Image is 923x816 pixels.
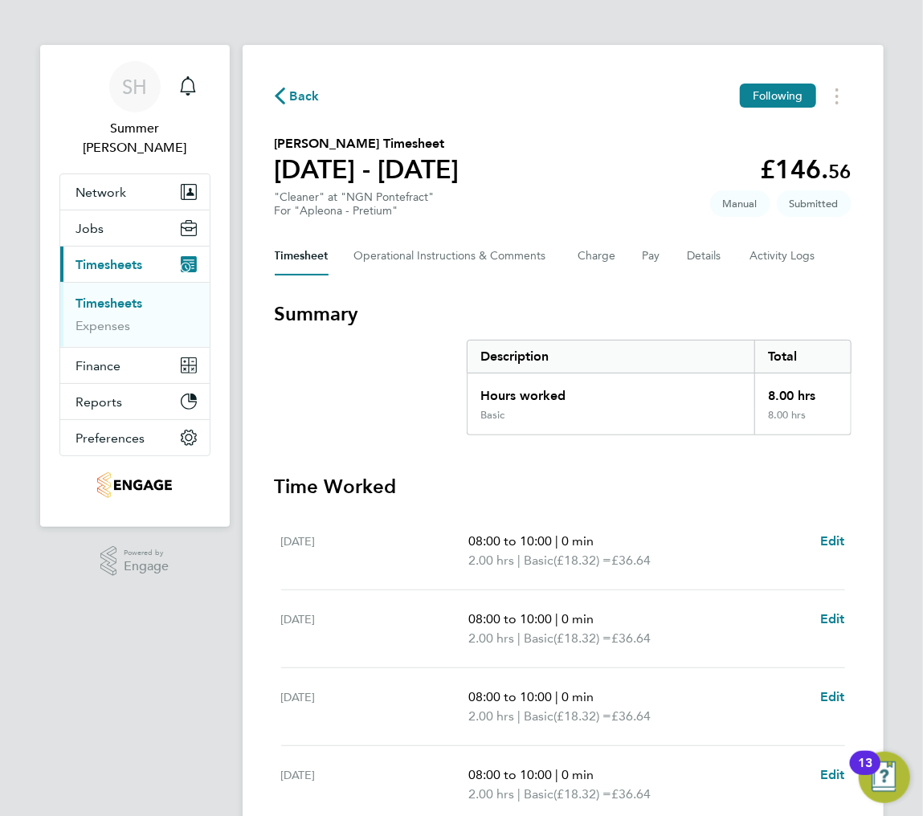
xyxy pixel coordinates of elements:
h3: Time Worked [275,474,852,500]
button: Timesheets Menu [823,84,852,108]
span: 56 [829,160,852,183]
div: Basic [480,409,504,422]
span: 0 min [562,689,594,704]
span: £36.64 [611,708,651,724]
span: Timesheets [76,257,143,272]
span: £36.64 [611,786,651,802]
div: [DATE] [281,687,469,726]
span: 08:00 to 10:00 [468,611,552,626]
span: | [555,767,558,782]
button: Charge [578,237,617,275]
span: Reports [76,394,123,410]
span: Network [76,185,127,200]
span: | [517,786,521,802]
button: Jobs [60,210,210,246]
div: 13 [858,763,872,784]
span: Following [753,88,803,103]
span: Engage [124,560,169,573]
div: 8.00 hrs [754,409,850,435]
div: For "Apleona - Pretium" [275,204,435,218]
a: Powered byEngage [100,546,169,577]
span: Summer Hadden [59,119,210,157]
span: | [517,630,521,646]
span: 08:00 to 10:00 [468,689,552,704]
a: Edit [820,610,845,629]
h1: [DATE] - [DATE] [275,153,459,186]
button: Preferences [60,420,210,455]
button: Activity Logs [750,237,818,275]
button: Reports [60,384,210,419]
span: Powered by [124,546,169,560]
span: | [555,533,558,549]
span: 2.00 hrs [468,786,514,802]
span: 0 min [562,767,594,782]
span: £36.64 [611,553,651,568]
h2: [PERSON_NAME] Timesheet [275,134,459,153]
span: | [517,553,521,568]
div: [DATE] [281,610,469,648]
div: Total [754,341,850,373]
button: Open Resource Center, 13 new notifications [859,752,910,803]
button: Network [60,174,210,210]
span: Basic [524,629,553,648]
a: Edit [820,687,845,707]
span: 08:00 to 10:00 [468,533,552,549]
button: Back [275,86,320,106]
a: Go to home page [59,472,210,498]
span: This timesheet was manually created. [710,190,770,217]
div: [DATE] [281,532,469,570]
span: 2.00 hrs [468,553,514,568]
a: Expenses [76,318,131,333]
a: SHSummer [PERSON_NAME] [59,61,210,157]
span: Back [290,87,320,106]
span: Edit [820,767,845,782]
nav: Main navigation [40,45,230,527]
div: Description [468,341,755,373]
span: (£18.32) = [553,553,611,568]
app-decimal: £146. [761,154,852,185]
button: Following [740,84,815,108]
span: | [555,611,558,626]
span: Basic [524,551,553,570]
span: | [517,708,521,724]
span: Finance [76,358,121,373]
span: (£18.32) = [553,786,611,802]
div: [DATE] [281,765,469,804]
button: Operational Instructions & Comments [354,237,553,275]
div: Summary [467,340,852,435]
span: 2.00 hrs [468,708,514,724]
h3: Summary [275,301,852,327]
a: Edit [820,765,845,785]
span: (£18.32) = [553,708,611,724]
span: Edit [820,689,845,704]
span: Jobs [76,221,104,236]
span: Preferences [76,430,145,446]
span: £36.64 [611,630,651,646]
span: This timesheet is Submitted. [777,190,852,217]
button: Timesheets [60,247,210,282]
div: Hours worked [468,373,755,409]
img: romaxrecruitment-logo-retina.png [97,472,172,498]
div: 8.00 hrs [754,373,850,409]
span: | [555,689,558,704]
span: Basic [524,707,553,726]
span: 0 min [562,533,594,549]
span: (£18.32) = [553,630,611,646]
span: Basic [524,785,553,804]
span: Edit [820,611,845,626]
span: 2.00 hrs [468,630,514,646]
span: SH [122,76,147,97]
div: Timesheets [60,282,210,347]
button: Pay [643,237,662,275]
a: Timesheets [76,296,143,311]
a: Edit [820,532,845,551]
button: Finance [60,348,210,383]
button: Details [688,237,725,275]
span: Edit [820,533,845,549]
span: 0 min [562,611,594,626]
button: Timesheet [275,237,329,275]
div: "Cleaner" at "NGN Pontefract" [275,190,435,218]
span: 08:00 to 10:00 [468,767,552,782]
